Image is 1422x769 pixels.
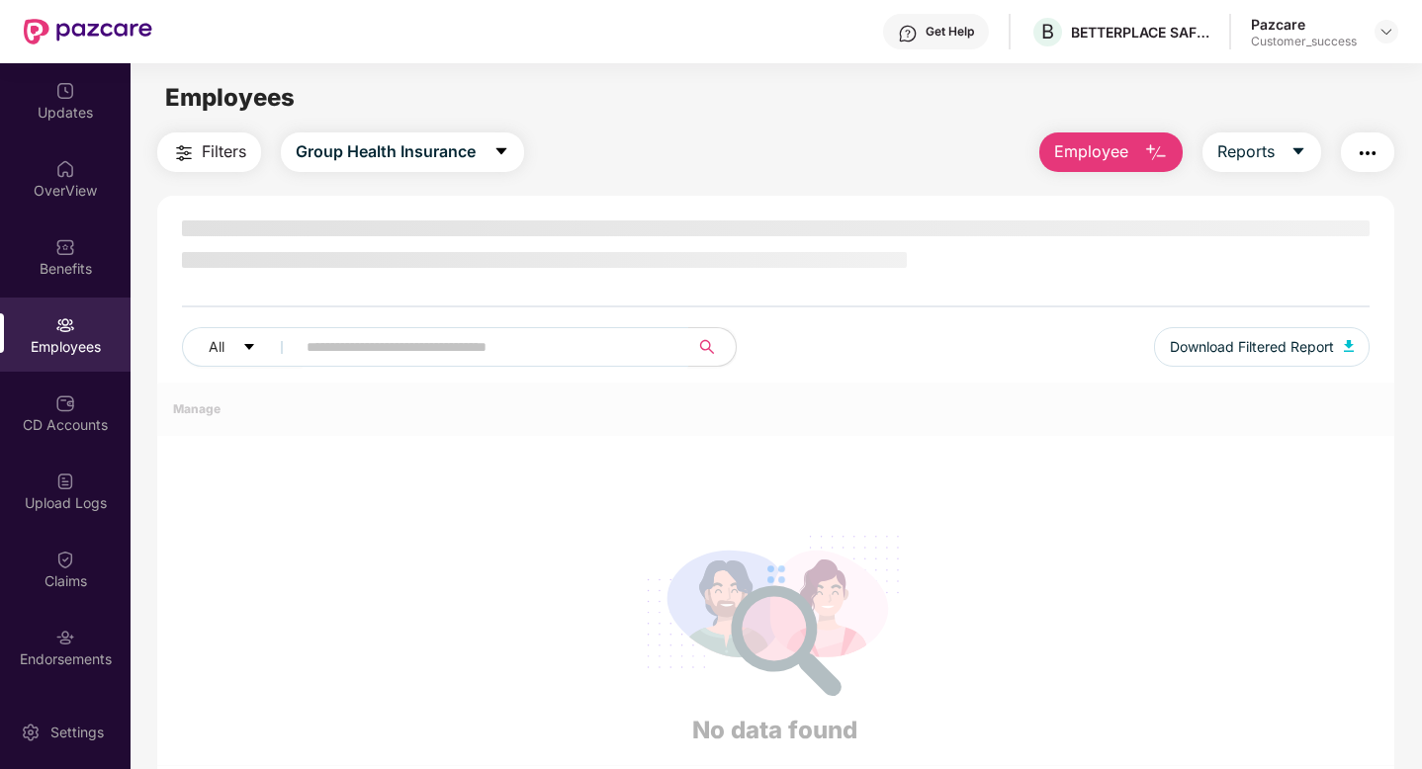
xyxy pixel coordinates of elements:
[1071,23,1209,42] div: BETTERPLACE SAFETY SOLUTIONS PRIVATE LIMITED
[687,339,726,355] span: search
[1290,143,1306,161] span: caret-down
[1202,132,1321,172] button: Reportscaret-down
[1251,15,1357,34] div: Pazcare
[1217,139,1275,164] span: Reports
[55,471,75,491] img: svg+xml;base64,PHN2ZyBpZD0iVXBsb2FkX0xvZ3MiIGRhdGEtbmFtZT0iVXBsb2FkIExvZ3MiIHhtbG5zPSJodHRwOi8vd3...
[1144,141,1168,165] img: svg+xml;base64,PHN2ZyB4bWxucz0iaHR0cDovL3d3dy53My5vcmcvMjAwMC9zdmciIHhtbG5zOnhsaW5rPSJodHRwOi8vd3...
[55,628,75,647] img: svg+xml;base64,PHN2ZyBpZD0iRW5kb3JzZW1lbnRzIiB4bWxucz0iaHR0cDovL3d3dy53My5vcmcvMjAwMC9zdmciIHdpZH...
[55,550,75,569] img: svg+xml;base64,PHN2ZyBpZD0iQ2xhaW0iIHhtbG5zPSJodHRwOi8vd3d3LnczLm9yZy8yMDAwL3N2ZyIgd2lkdGg9IjIwIi...
[165,83,295,112] span: Employees
[55,81,75,101] img: svg+xml;base64,PHN2ZyBpZD0iVXBkYXRlZCIgeG1sbnM9Imh0dHA6Ly93d3cudzMub3JnLzIwMDAvc3ZnIiB3aWR0aD0iMj...
[172,141,196,165] img: svg+xml;base64,PHN2ZyB4bWxucz0iaHR0cDovL3d3dy53My5vcmcvMjAwMC9zdmciIHdpZHRoPSIyNCIgaGVpZ2h0PSIyNC...
[687,327,737,367] button: search
[55,159,75,179] img: svg+xml;base64,PHN2ZyBpZD0iSG9tZSIgeG1sbnM9Imh0dHA6Ly93d3cudzMub3JnLzIwMDAvc3ZnIiB3aWR0aD0iMjAiIG...
[1344,340,1354,352] img: svg+xml;base64,PHN2ZyB4bWxucz0iaHR0cDovL3d3dy53My5vcmcvMjAwMC9zdmciIHhtbG5zOnhsaW5rPSJodHRwOi8vd3...
[157,132,261,172] button: Filters
[1154,327,1370,367] button: Download Filtered Report
[55,393,75,413] img: svg+xml;base64,PHN2ZyBpZD0iQ0RfQWNjb3VudHMiIGRhdGEtbmFtZT0iQ0QgQWNjb3VudHMiIHhtbG5zPSJodHRwOi8vd3...
[1170,336,1334,358] span: Download Filtered Report
[898,24,918,43] img: svg+xml;base64,PHN2ZyBpZD0iSGVscC0zMngzMiIgeG1sbnM9Imh0dHA6Ly93d3cudzMub3JnLzIwMDAvc3ZnIiB3aWR0aD...
[202,139,246,164] span: Filters
[21,723,41,742] img: svg+xml;base64,PHN2ZyBpZD0iU2V0dGluZy0yMHgyMCIgeG1sbnM9Imh0dHA6Ly93d3cudzMub3JnLzIwMDAvc3ZnIiB3aW...
[182,327,303,367] button: Allcaret-down
[55,315,75,335] img: svg+xml;base64,PHN2ZyBpZD0iRW1wbG95ZWVzIiB4bWxucz0iaHR0cDovL3d3dy53My5vcmcvMjAwMC9zdmciIHdpZHRoPS...
[281,132,524,172] button: Group Health Insurancecaret-down
[1041,20,1054,43] span: B
[55,237,75,257] img: svg+xml;base64,PHN2ZyBpZD0iQmVuZWZpdHMiIHhtbG5zPSJodHRwOi8vd3d3LnczLm9yZy8yMDAwL3N2ZyIgd2lkdGg9Ij...
[44,723,110,742] div: Settings
[209,336,224,358] span: All
[493,143,509,161] span: caret-down
[296,139,476,164] span: Group Health Insurance
[1378,24,1394,40] img: svg+xml;base64,PHN2ZyBpZD0iRHJvcGRvd24tMzJ4MzIiIHhtbG5zPSJodHRwOi8vd3d3LnczLm9yZy8yMDAwL3N2ZyIgd2...
[926,24,974,40] div: Get Help
[1251,34,1357,49] div: Customer_success
[1356,141,1379,165] img: svg+xml;base64,PHN2ZyB4bWxucz0iaHR0cDovL3d3dy53My5vcmcvMjAwMC9zdmciIHdpZHRoPSIyNCIgaGVpZ2h0PSIyNC...
[1039,132,1183,172] button: Employee
[1054,139,1128,164] span: Employee
[24,19,152,44] img: New Pazcare Logo
[242,340,256,356] span: caret-down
